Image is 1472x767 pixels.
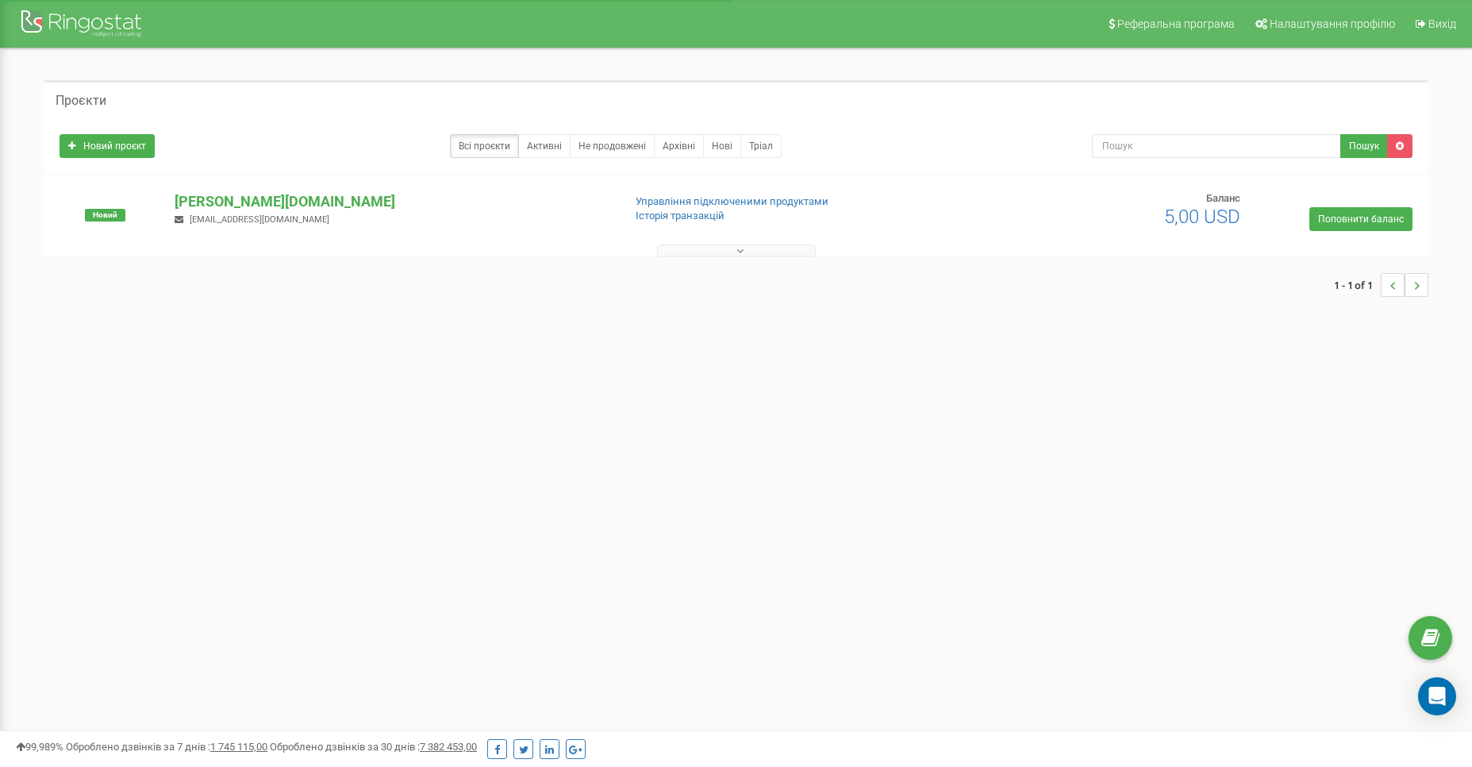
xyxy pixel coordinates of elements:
[66,741,267,753] span: Оброблено дзвінків за 7 днів :
[1270,17,1395,30] span: Налаштування профілю
[175,191,609,212] p: [PERSON_NAME][DOMAIN_NAME]
[570,134,655,158] a: Не продовжені
[636,210,724,222] a: Історія транзакцій
[1334,257,1428,313] nav: ...
[518,134,571,158] a: Активні
[1340,134,1388,158] button: Пошук
[654,134,704,158] a: Архівні
[703,134,741,158] a: Нові
[190,214,329,225] span: [EMAIL_ADDRESS][DOMAIN_NAME]
[1418,677,1456,715] div: Open Intercom Messenger
[1117,17,1235,30] span: Реферальна програма
[1206,192,1240,204] span: Баланс
[85,209,125,222] span: Новий
[16,741,63,753] span: 99,989%
[210,741,267,753] u: 1 745 115,00
[1428,17,1456,30] span: Вихід
[1334,273,1381,297] span: 1 - 1 of 1
[270,741,477,753] span: Оброблено дзвінків за 30 днів :
[636,195,828,207] a: Управління підключеними продуктами
[1309,207,1412,231] a: Поповнити баланс
[740,134,782,158] a: Тріал
[1164,206,1240,228] span: 5,00 USD
[1092,134,1341,158] input: Пошук
[420,741,477,753] u: 7 382 453,00
[56,94,106,108] h5: Проєкти
[450,134,519,158] a: Всі проєкти
[60,134,155,158] a: Новий проєкт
